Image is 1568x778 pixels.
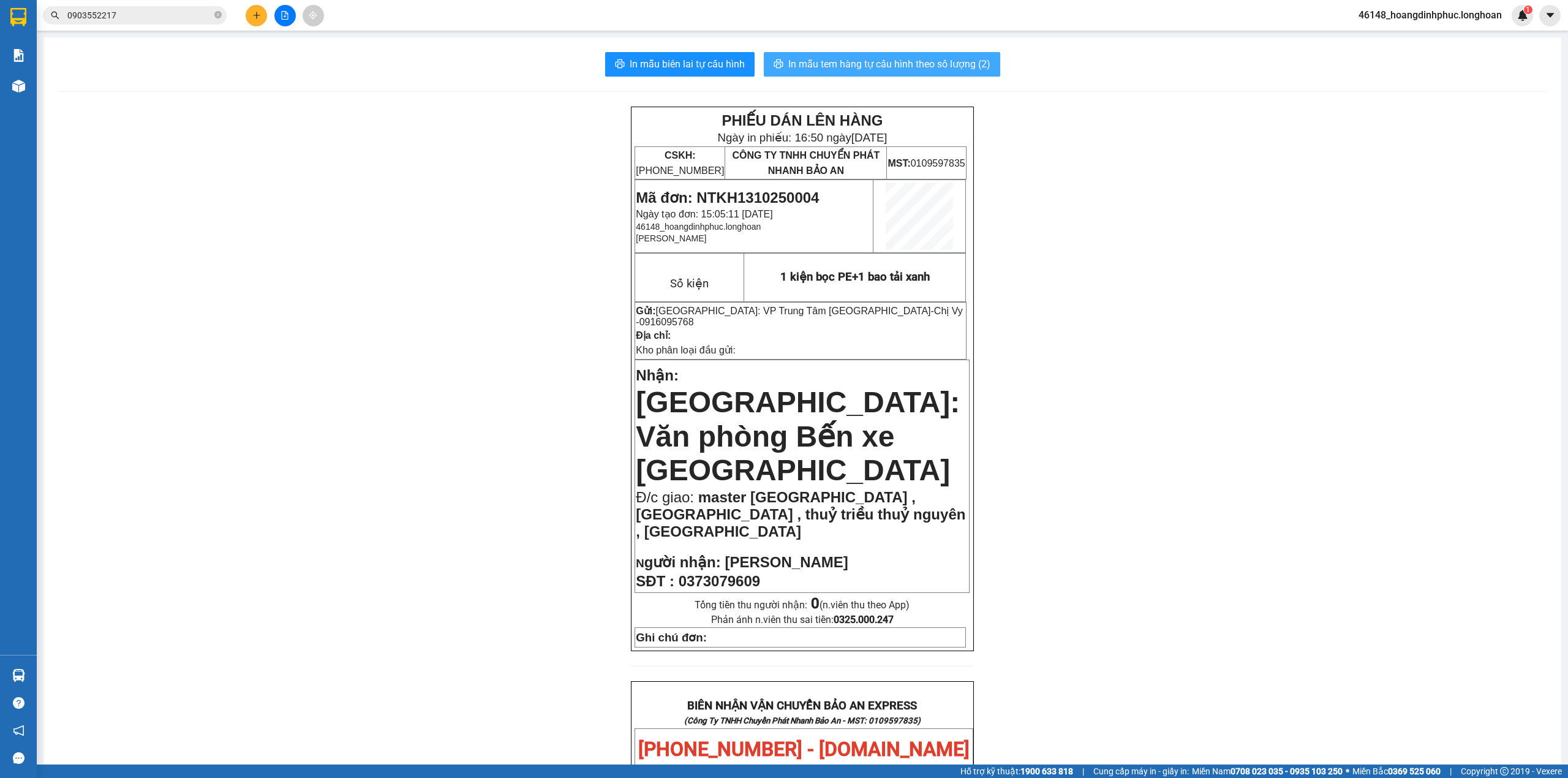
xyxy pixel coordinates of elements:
span: caret-down [1545,10,1556,21]
span: Miền Nam [1192,765,1343,778]
strong: 0 [811,595,820,612]
button: printerIn mẫu biên lai tự cấu hình [605,52,755,77]
span: Phản ánh n.viên thu sai tiền: [711,614,894,625]
strong: PHIẾU DÁN LÊN HÀNG [81,6,243,22]
span: copyright [1500,767,1509,776]
sup: 1 [1524,6,1532,14]
strong: Ghi chú đơn: [636,631,707,644]
span: CÔNG TY TNHH CHUYỂN PHÁT NHANH BẢO AN [107,42,225,64]
span: [PHONE_NUMBER] [636,150,724,176]
span: CÔNG TY TNHH CHUYỂN PHÁT NHANH BẢO AN [732,150,880,176]
span: Ngày in phiếu: 16:49 ngày [77,25,247,37]
img: warehouse-icon [12,80,25,93]
span: Tổng tiền thu người nhận: [695,599,910,611]
button: caret-down [1539,5,1561,26]
span: | [1450,765,1452,778]
span: [DATE] [851,131,888,144]
strong: BIÊN NHẬN VẬN CHUYỂN BẢO AN EXPRESS [687,699,917,712]
strong: PHIẾU DÁN LÊN HÀNG [722,112,883,129]
span: 0109597835 [888,158,965,168]
strong: CSKH: [34,42,65,52]
span: message [13,752,24,764]
span: [PHONE_NUMBER] [5,42,93,63]
button: file-add [274,5,296,26]
span: 0916095768 [639,317,694,327]
span: 1 kiện bọc PE+1 bao tải xanh [780,270,930,284]
strong: 0369 525 060 [1388,766,1441,776]
span: - [636,306,963,327]
span: Đ/c giao: [636,489,698,505]
span: ⚪️ [1346,769,1349,774]
span: Ngày in phiếu: 16:50 ngày [717,131,887,144]
button: printerIn mẫu tem hàng tự cấu hình theo số lượng (2) [764,52,1000,77]
span: Kho phân loại đầu gửi: [636,345,736,355]
span: printer [774,59,783,70]
span: Số kiện [670,277,709,290]
span: Nhận: [636,367,679,383]
span: file-add [281,11,289,20]
strong: MST: [888,158,910,168]
span: | [1082,765,1084,778]
strong: (Công Ty TNHH Chuyển Phát Nhanh Bảo An - MST: 0109597835) [684,716,921,725]
span: In mẫu tem hàng tự cấu hình theo số lượng (2) [788,56,990,72]
input: Tìm tên, số ĐT hoặc mã đơn [67,9,212,22]
span: Mã đơn: NTKH1310250005 [5,74,188,91]
span: Mã đơn: NTKH1310250004 [636,189,819,206]
span: In mẫu biên lai tự cấu hình [630,56,745,72]
span: master [GEOGRAPHIC_DATA] , [GEOGRAPHIC_DATA] , thuỷ triều thuỷ nguyên , [GEOGRAPHIC_DATA] [636,489,965,540]
strong: Địa chỉ: [636,330,671,341]
span: [PERSON_NAME] [636,233,706,243]
span: notification [13,725,24,736]
span: 1 [1526,6,1530,14]
span: (n.viên thu theo App) [811,599,910,611]
span: Chị Vy - [636,306,963,327]
span: Cung cấp máy in - giấy in: [1093,765,1189,778]
strong: 0325.000.247 [834,614,894,625]
strong: 0708 023 035 - 0935 103 250 [1231,766,1343,776]
span: 46148_hoangdinhphuc.longhoan [1349,7,1512,23]
span: Miền Bắc [1352,765,1441,778]
span: gười nhận: [644,554,721,570]
span: printer [615,59,625,70]
span: aim [309,11,317,20]
strong: N [636,557,720,570]
span: [GEOGRAPHIC_DATA]: Văn phòng Bến xe [GEOGRAPHIC_DATA] [636,386,960,486]
span: 46148_hoangdinhphuc.longhoan [636,222,761,232]
img: warehouse-icon [12,669,25,682]
strong: 1900 633 818 [1020,766,1073,776]
button: plus [246,5,267,26]
strong: CSKH: [665,150,696,161]
span: question-circle [13,697,24,709]
span: [PERSON_NAME] [725,554,848,570]
button: aim [303,5,324,26]
span: close-circle [214,11,222,18]
img: solution-icon [12,49,25,62]
strong: Gửi: [636,306,655,316]
img: icon-new-feature [1517,10,1528,21]
span: [GEOGRAPHIC_DATA]: VP Trung Tâm [GEOGRAPHIC_DATA] [656,306,931,316]
span: plus [252,11,261,20]
span: search [51,11,59,20]
span: 0373079609 [679,573,760,589]
span: [PHONE_NUMBER] - [DOMAIN_NAME] [638,738,970,761]
span: Hỗ trợ kỹ thuật: [960,765,1073,778]
span: Ngày tạo đơn: 15:05:11 [DATE] [636,209,772,219]
span: close-circle [214,10,222,21]
img: logo-vxr [10,8,26,26]
strong: SĐT : [636,573,674,589]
